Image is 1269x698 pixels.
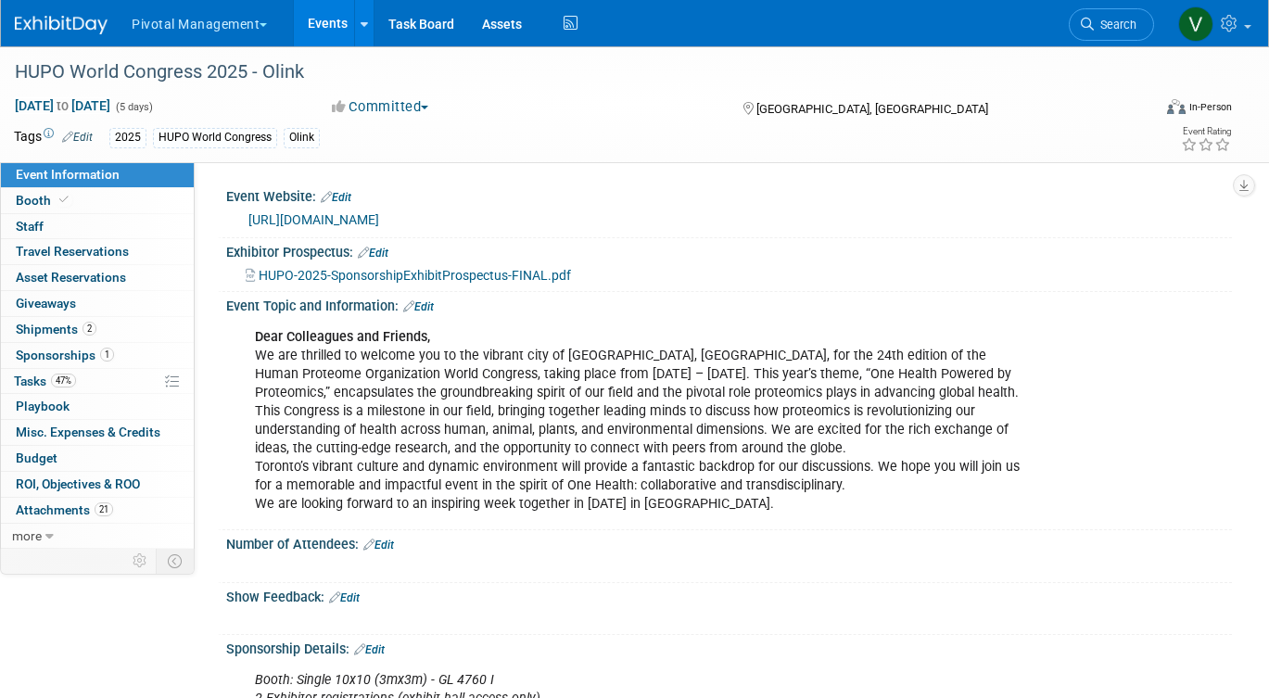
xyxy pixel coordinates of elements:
div: Exhibitor Prospectus: [226,238,1232,262]
a: Sponsorships1 [1,343,194,368]
img: Valerie Weld [1178,6,1213,42]
span: Tasks [14,374,76,388]
img: ExhibitDay [15,16,108,34]
span: Shipments [16,322,96,336]
span: Staff [16,219,44,234]
span: Budget [16,451,57,465]
a: Travel Reservations [1,239,194,264]
a: Staff [1,214,194,239]
span: HUPO-2025-SponsorshipExhibitProspectus-FINAL.pdf [259,268,571,283]
i: Booth: Single 10x10 (3mx3m) - GL 4760 I [255,672,494,688]
div: In-Person [1188,100,1232,114]
a: [URL][DOMAIN_NAME] [248,212,379,227]
div: 2025 [109,128,146,147]
span: Travel Reservations [16,244,129,259]
a: Tasks47% [1,369,194,394]
div: Event Topic and Information: [226,292,1232,316]
a: Asset Reservations [1,265,194,290]
a: Edit [358,247,388,260]
a: Event Information [1,162,194,187]
a: Edit [363,539,394,552]
div: Sponsorship Details: [226,635,1232,659]
a: Edit [62,131,93,144]
div: HUPO World Congress 2025 - Olink [8,56,1128,89]
button: Committed [325,97,436,117]
span: Attachments [16,502,113,517]
span: more [12,528,42,543]
span: 47% [51,374,76,387]
a: HUPO-2025-SponsorshipExhibitProspectus-FINAL.pdf [246,268,571,283]
span: Asset Reservations [16,270,126,285]
div: Olink [284,128,320,147]
a: Edit [321,191,351,204]
span: Giveaways [16,296,76,311]
a: Shipments2 [1,317,194,342]
span: 21 [95,502,113,516]
td: Tags [14,127,93,148]
span: Misc. Expenses & Credits [16,425,160,439]
a: Edit [403,300,434,313]
b: Dear Colleagues and Friends, [255,329,430,345]
a: more [1,524,194,549]
a: Misc. Expenses & Credits [1,420,194,445]
span: (5 days) [114,101,153,113]
div: Show Feedback: [226,583,1232,607]
td: Toggle Event Tabs [157,549,195,573]
span: [GEOGRAPHIC_DATA], [GEOGRAPHIC_DATA] [756,102,988,116]
a: Playbook [1,394,194,419]
a: Attachments21 [1,498,194,523]
span: Search [1094,18,1136,32]
span: ROI, Objectives & ROO [16,476,140,491]
td: Personalize Event Tab Strip [124,549,157,573]
span: to [54,98,71,113]
div: Number of Attendees: [226,530,1232,554]
span: Sponsorships [16,348,114,362]
span: Playbook [16,399,70,413]
span: [DATE] [DATE] [14,97,111,114]
div: Event Format [1052,96,1232,124]
div: Event Rating [1181,127,1231,136]
span: 2 [82,322,96,336]
span: Booth [16,193,72,208]
a: Budget [1,446,194,471]
a: ROI, Objectives & ROO [1,472,194,497]
img: Format-Inperson.png [1167,99,1186,114]
span: 1 [100,348,114,362]
a: Search [1069,8,1154,41]
div: Event Website: [226,183,1232,207]
a: Edit [329,591,360,604]
div: We are thrilled to welcome you to the vibrant city of [GEOGRAPHIC_DATA], [GEOGRAPHIC_DATA], for t... [242,319,1036,524]
a: Edit [354,643,385,656]
div: HUPO World Congress [153,128,277,147]
a: Booth [1,188,194,213]
i: Booth reservation complete [59,195,69,205]
a: Giveaways [1,291,194,316]
span: Event Information [16,167,120,182]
